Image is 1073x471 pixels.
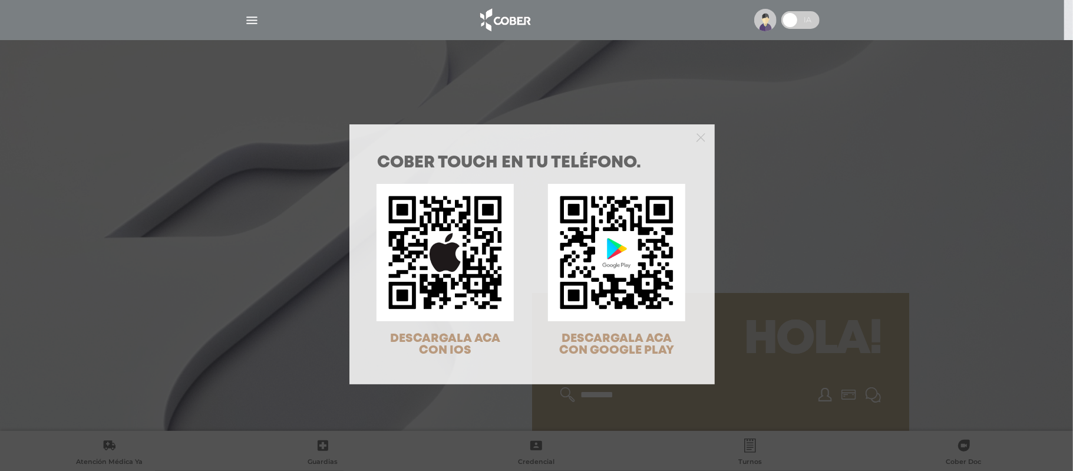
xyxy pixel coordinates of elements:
[390,333,500,356] span: DESCARGALA ACA CON IOS
[377,184,514,321] img: qr-code
[377,155,687,172] h1: COBER TOUCH en tu teléfono.
[559,333,674,356] span: DESCARGALA ACA CON GOOGLE PLAY
[696,131,705,142] button: Close
[548,184,685,321] img: qr-code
